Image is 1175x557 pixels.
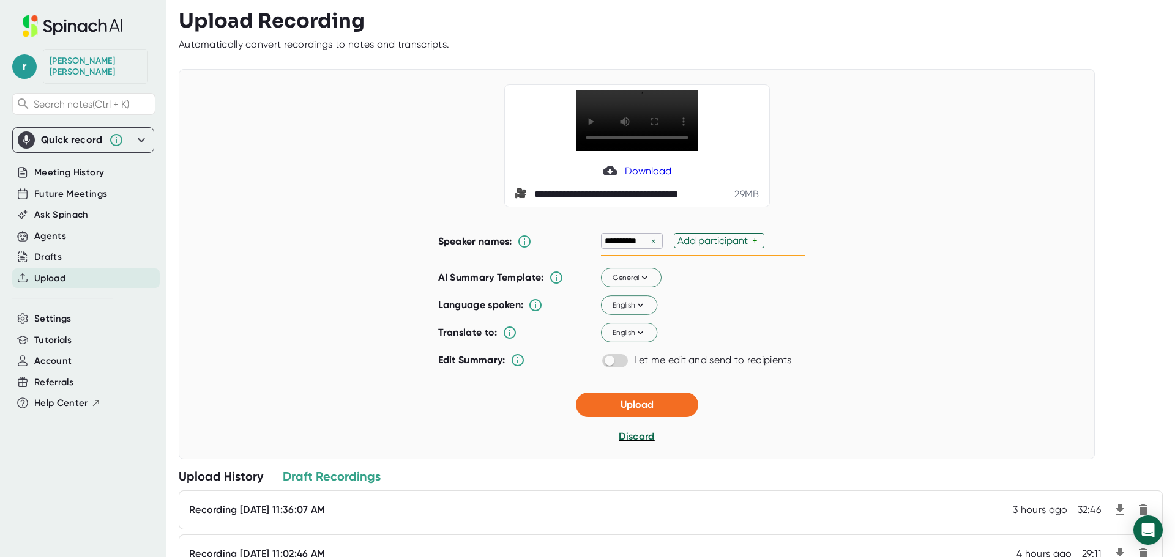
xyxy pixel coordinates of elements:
div: Add participant [677,235,752,246]
div: Draft Recordings [283,468,381,484]
button: Tutorials [34,333,72,347]
span: video [515,187,529,202]
button: Settings [34,312,72,326]
span: Upload [621,399,654,410]
span: Download [625,165,671,177]
div: 9/2/2025, 11:36:07 AM [1013,504,1067,516]
a: Download [603,163,671,178]
button: Future Meetings [34,187,107,201]
div: + [752,235,761,246]
button: Referrals [34,375,73,389]
button: General [601,268,662,288]
button: Discard [619,429,654,444]
div: × [648,235,659,247]
span: English [612,300,646,311]
b: Speaker names: [438,235,512,247]
span: Discard [619,430,654,442]
b: Edit Summary: [438,354,505,366]
div: 32:46 [1078,504,1102,516]
b: AI Summary Template: [438,271,544,284]
button: Help Center [34,396,101,410]
div: Ryan Smith [50,56,141,77]
button: English [601,323,657,343]
button: Upload [576,393,698,417]
div: Quick record [41,134,103,146]
div: Let me edit and send to recipients [634,354,792,366]
span: r [12,54,37,79]
button: English [601,296,657,315]
div: Open Intercom Messenger [1133,515,1163,545]
button: Account [34,354,72,368]
span: Search notes (Ctrl + K) [34,98,129,110]
button: Meeting History [34,166,104,180]
button: Upload [34,271,65,286]
button: Drafts [34,250,62,264]
button: Ask Spinach [34,208,89,222]
div: 29 MB [734,188,759,201]
div: Upload History [179,468,263,484]
b: Language spoken: [438,299,524,311]
div: Recording [DATE] 11:36:07 AM [189,504,325,516]
button: Agents [34,229,66,243]
span: English [612,327,646,338]
div: Automatically convert recordings to notes and transcripts. [179,39,449,51]
h3: Upload Recording [179,9,1163,32]
b: Translate to: [438,326,498,338]
span: General [612,272,650,283]
span: Help Center [34,396,88,410]
div: Quick record [18,128,149,152]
